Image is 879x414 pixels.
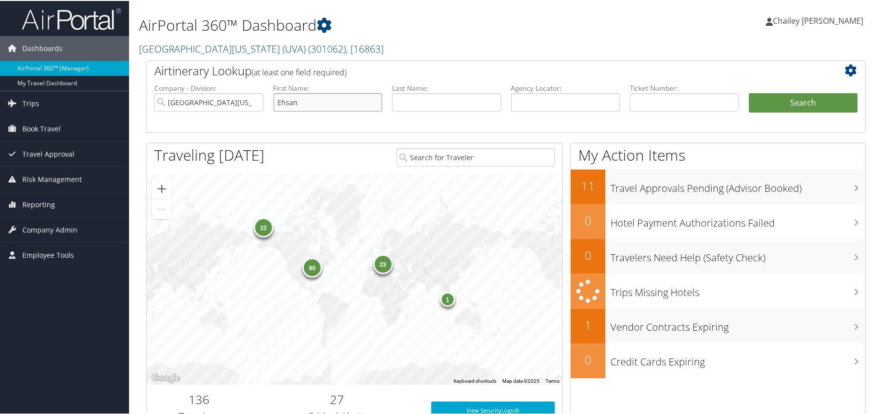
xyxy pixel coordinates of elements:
[346,41,384,55] span: , [ 16863 ]
[610,280,865,298] h3: Trips Missing Hotels
[22,166,82,191] span: Risk Management
[571,351,606,367] h2: 0
[22,141,74,166] span: Travel Approval
[571,238,865,273] a: 0Travelers Need Help (Safety Check)
[571,316,606,333] h2: 1
[154,61,798,78] h2: Airtinerary Lookup
[22,116,61,140] span: Book Travel
[139,41,384,55] a: [GEOGRAPHIC_DATA][US_STATE] (UVA)
[545,377,559,383] a: Terms (opens in new tab)
[152,198,172,218] button: Zoom out
[392,82,501,92] label: Last Name:
[773,14,863,25] span: Chailey [PERSON_NAME]
[571,169,865,203] a: 11Travel Approvals Pending (Advisor Booked)
[152,178,172,198] button: Zoom in
[22,90,39,115] span: Trips
[22,242,74,267] span: Employee Tools
[308,41,346,55] span: ( 301062 )
[454,377,496,384] button: Keyboard shortcuts
[258,390,416,407] h2: 27
[373,253,393,273] div: 23
[22,217,77,241] span: Company Admin
[154,144,265,165] h1: Traveling [DATE]
[22,35,63,60] span: Dashboards
[630,82,739,92] label: Ticket Number:
[254,217,274,237] div: 22
[610,314,865,333] h3: Vendor Contracts Expiring
[22,191,55,216] span: Reporting
[610,210,865,229] h3: Hotel Payment Authorizations Failed
[302,257,322,277] div: 90
[139,14,628,35] h1: AirPortal 360™ Dashboard
[571,273,865,308] a: Trips Missing Hotels
[571,177,606,193] h2: 11
[440,291,455,306] div: 1
[571,343,865,377] a: 0Credit Cards Expiring
[154,390,243,407] h2: 136
[149,371,182,384] img: Google
[571,203,865,238] a: 0Hotel Payment Authorizations Failed
[571,308,865,343] a: 1Vendor Contracts Expiring
[571,144,865,165] h1: My Action Items
[22,6,121,30] img: airportal-logo.png
[502,377,540,383] span: Map data ©2025
[273,82,383,92] label: First Name:
[610,245,865,264] h3: Travelers Need Help (Safety Check)
[154,82,264,92] label: Company - Division:
[610,349,865,368] h3: Credit Cards Expiring
[749,92,858,112] button: Search
[149,371,182,384] a: Open this area in Google Maps (opens a new window)
[511,82,620,92] label: Agency Locator:
[766,5,873,35] a: Chailey [PERSON_NAME]
[571,211,606,228] h2: 0
[252,66,346,77] span: (at least one field required)
[610,176,865,194] h3: Travel Approvals Pending (Advisor Booked)
[571,246,606,263] h2: 0
[397,147,555,166] input: Search for Traveler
